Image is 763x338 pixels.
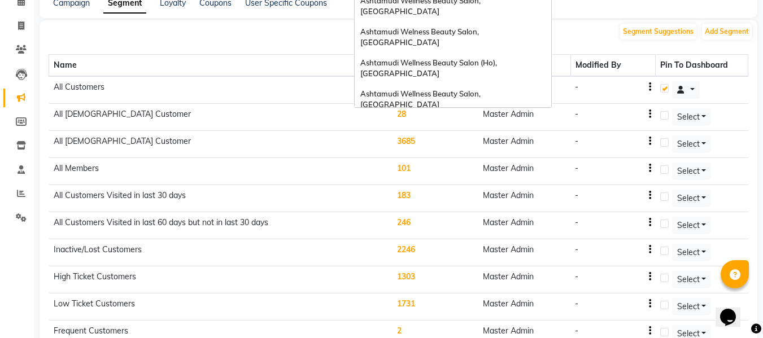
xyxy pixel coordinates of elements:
td: All [DEMOGRAPHIC_DATA] Customer [49,131,393,158]
td: 101 [393,158,478,185]
td: Master Admin [478,266,570,293]
span: Ashtamudi Wellness Beauty Salon, [GEOGRAPHIC_DATA] [360,89,482,109]
div: - [575,81,578,93]
button: Select [672,298,712,315]
td: All Customers Visited in last 30 days [49,185,393,212]
td: All Members [49,158,393,185]
td: Master Admin [478,131,570,158]
th: Pin To Dashboard [656,55,748,77]
div: - [575,190,578,201]
td: 1731 [393,293,478,321]
button: Select [672,271,712,288]
td: 28 [393,104,478,131]
div: - [575,244,578,256]
span: Select [677,112,700,122]
span: Ashtamudi Wellness Beauty Salon (Ho), [GEOGRAPHIC_DATA] [360,58,499,78]
td: 183 [393,185,478,212]
button: Add Segment [702,24,752,39]
button: Select [672,163,712,180]
td: Master Admin [478,185,570,212]
iframe: chat widget [716,293,752,327]
span: Ashtamudi Welness Beauty Salon, [GEOGRAPHIC_DATA] [360,27,481,47]
td: Inactive/Lost Customers [49,239,393,266]
div: - [575,135,578,147]
button: Select [672,244,712,261]
div: - [575,325,578,337]
button: Select [672,108,712,126]
span: Select [677,139,700,149]
td: 246 [393,212,478,239]
button: Segment Suggestions [620,24,696,39]
td: All [DEMOGRAPHIC_DATA] Customer [49,104,393,131]
button: Select [672,190,712,207]
div: - [575,217,578,229]
th: Modified By [570,55,656,77]
span: Select [677,193,700,203]
td: Master Admin [478,212,570,239]
td: Master Admin [478,293,570,321]
div: - [575,108,578,120]
td: 1303 [393,266,478,293]
div: - [575,271,578,283]
button: Select [672,217,712,234]
span: Select [677,166,700,176]
span: Select [677,274,700,284]
td: 3685 [393,131,478,158]
span: Select [677,247,700,257]
td: Master Admin [478,239,570,266]
td: High Ticket Customers [49,266,393,293]
td: All Customers Visited in last 60 days but not in last 30 days [49,212,393,239]
td: Master Admin [478,158,570,185]
td: 2246 [393,239,478,266]
span: Select [677,301,700,311]
td: Low Ticket Customers [49,293,393,321]
span: Select [677,220,700,230]
div: - [575,298,578,310]
td: Master Admin [478,104,570,131]
th: Name [49,55,393,77]
td: All Customers [49,76,393,104]
div: - [575,163,578,174]
button: Select [672,135,712,153]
